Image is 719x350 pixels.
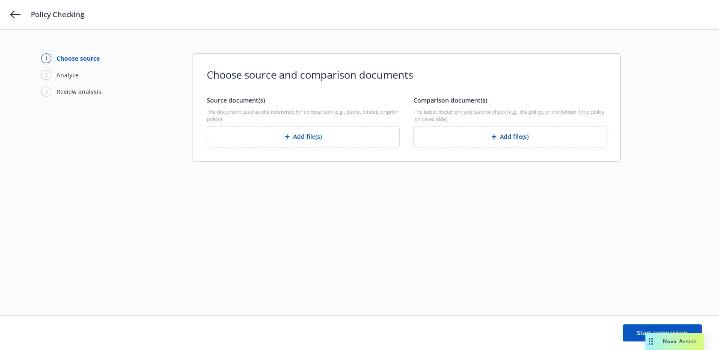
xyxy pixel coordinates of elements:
[56,87,101,96] div: Review analysis
[207,68,606,82] span: Choose source and comparison documents
[623,324,702,341] button: Start comparison
[413,126,606,147] button: Add file(s)
[413,108,606,123] span: The latest document you want to check (e.g., the policy, or the binder if the policy isn't availa...
[663,338,697,345] span: Nova Assist
[41,70,51,80] div: 2
[56,54,100,63] div: Choose source
[413,96,487,104] span: Comparison document(s)
[207,126,400,147] button: Add file(s)
[207,96,265,104] span: Source document(s)
[31,9,84,20] span: Policy Checking
[645,333,704,350] button: Nova Assist
[56,71,79,79] div: Analyze
[41,53,51,63] div: 1
[637,329,688,337] span: Start comparison
[207,108,400,123] span: The document used as the reference for comparison (e.g., quote, binder, or prior policy)
[41,87,51,97] div: 3
[645,333,656,350] div: Drag to move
